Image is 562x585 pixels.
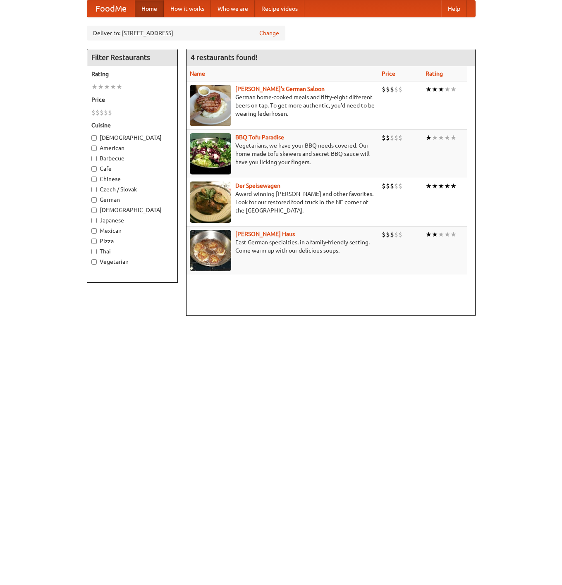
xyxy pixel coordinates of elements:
[450,133,457,142] li: ★
[394,133,398,142] li: $
[91,196,173,204] label: German
[190,70,205,77] a: Name
[398,85,402,94] li: $
[91,218,97,223] input: Japanese
[98,82,104,91] li: ★
[235,182,280,189] a: Der Speisewagen
[91,154,173,162] label: Barbecue
[190,93,375,118] p: German home-cooked meals and fifty-eight different beers on tap. To get more authentic, you'd nee...
[426,70,443,77] a: Rating
[432,181,438,191] li: ★
[190,181,231,223] img: speisewagen.jpg
[390,133,394,142] li: $
[382,85,386,94] li: $
[394,230,398,239] li: $
[190,133,231,174] img: tofuparadise.jpg
[190,230,231,271] img: kohlhaus.jpg
[190,238,375,255] p: East German specialties, in a family-friendly setting. Come warm up with our delicious soups.
[382,133,386,142] li: $
[87,0,135,17] a: FoodMe
[104,108,108,117] li: $
[91,135,97,141] input: [DEMOGRAPHIC_DATA]
[398,181,402,191] li: $
[432,230,438,239] li: ★
[91,82,98,91] li: ★
[190,141,375,166] p: Vegetarians, we have your BBQ needs covered. Our home-made tofu skewers and secret BBQ sauce will...
[96,108,100,117] li: $
[438,181,444,191] li: ★
[386,85,390,94] li: $
[87,49,177,66] h4: Filter Restaurants
[91,108,96,117] li: $
[91,187,97,192] input: Czech / Slovak
[426,230,432,239] li: ★
[91,177,97,182] input: Chinese
[164,0,211,17] a: How it works
[91,121,173,129] h5: Cuisine
[390,85,394,94] li: $
[191,53,258,61] ng-pluralize: 4 restaurants found!
[91,185,173,193] label: Czech / Slovak
[438,133,444,142] li: ★
[190,190,375,215] p: Award-winning [PERSON_NAME] and other favorites. Look for our restored food truck in the NE corne...
[91,156,97,161] input: Barbecue
[91,175,173,183] label: Chinese
[398,133,402,142] li: $
[386,181,390,191] li: $
[394,85,398,94] li: $
[426,85,432,94] li: ★
[91,197,97,203] input: German
[441,0,467,17] a: Help
[438,230,444,239] li: ★
[91,258,173,266] label: Vegetarian
[235,86,325,92] a: [PERSON_NAME]'s German Saloon
[382,230,386,239] li: $
[444,181,450,191] li: ★
[100,108,104,117] li: $
[255,0,304,17] a: Recipe videos
[135,0,164,17] a: Home
[91,208,97,213] input: [DEMOGRAPHIC_DATA]
[91,146,97,151] input: American
[390,181,394,191] li: $
[91,239,97,244] input: Pizza
[398,230,402,239] li: $
[394,181,398,191] li: $
[91,144,173,152] label: American
[259,29,279,37] a: Change
[91,206,173,214] label: [DEMOGRAPHIC_DATA]
[91,259,97,265] input: Vegetarian
[91,227,173,235] label: Mexican
[444,133,450,142] li: ★
[91,228,97,234] input: Mexican
[87,26,285,41] div: Deliver to: [STREET_ADDRESS]
[426,181,432,191] li: ★
[91,249,97,254] input: Thai
[235,134,284,141] a: BBQ Tofu Paradise
[432,133,438,142] li: ★
[190,85,231,126] img: esthers.jpg
[450,181,457,191] li: ★
[438,85,444,94] li: ★
[91,247,173,255] label: Thai
[450,230,457,239] li: ★
[382,181,386,191] li: $
[235,231,295,237] b: [PERSON_NAME] Haus
[116,82,122,91] li: ★
[386,230,390,239] li: $
[91,134,173,142] label: [DEMOGRAPHIC_DATA]
[444,85,450,94] li: ★
[426,133,432,142] li: ★
[432,85,438,94] li: ★
[382,70,395,77] a: Price
[91,237,173,245] label: Pizza
[91,216,173,224] label: Japanese
[211,0,255,17] a: Who we are
[91,166,97,172] input: Cafe
[390,230,394,239] li: $
[108,108,112,117] li: $
[386,133,390,142] li: $
[450,85,457,94] li: ★
[104,82,110,91] li: ★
